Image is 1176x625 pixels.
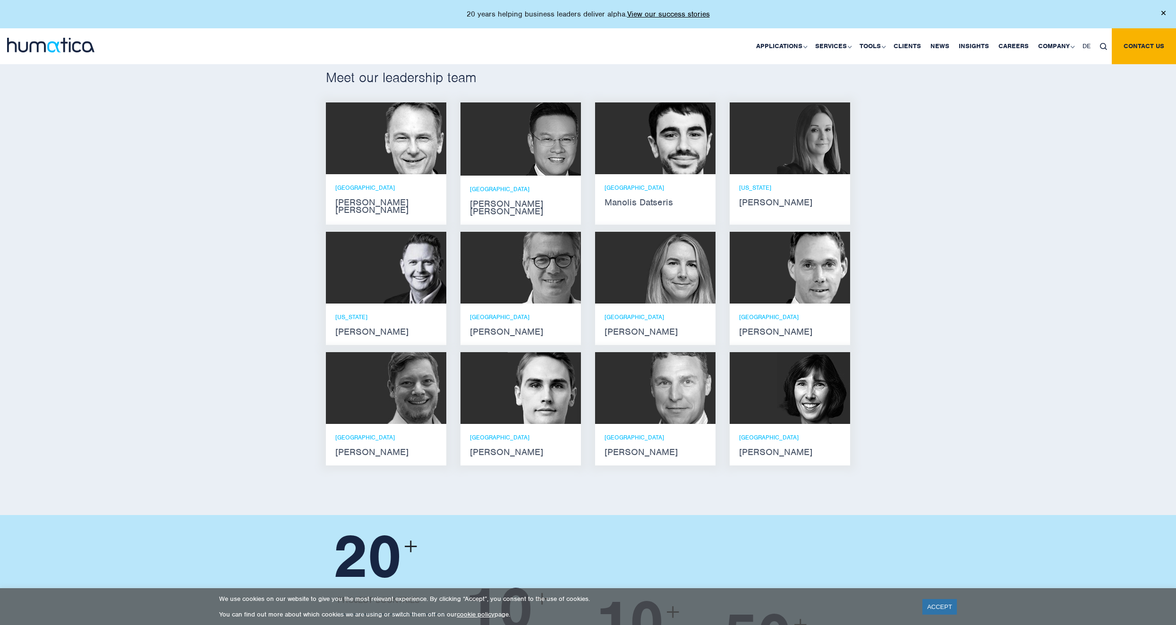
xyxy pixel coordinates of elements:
[1033,28,1078,64] a: Company
[739,313,841,321] p: [GEOGRAPHIC_DATA]
[739,199,841,206] strong: [PERSON_NAME]
[889,28,926,64] a: Clients
[7,38,94,52] img: logo
[605,199,706,206] strong: Manolis Datseris
[508,352,581,424] img: Paul Simpson
[810,28,855,64] a: Services
[922,599,957,615] a: ACCEPT
[605,328,706,336] strong: [PERSON_NAME]
[335,313,437,321] p: [US_STATE]
[335,184,437,192] p: [GEOGRAPHIC_DATA]
[739,448,841,456] strong: [PERSON_NAME]
[470,200,571,215] strong: [PERSON_NAME] [PERSON_NAME]
[855,28,889,64] a: Tools
[335,328,437,336] strong: [PERSON_NAME]
[1078,28,1095,64] a: DE
[404,532,418,562] span: +
[954,28,994,64] a: Insights
[739,328,841,336] strong: [PERSON_NAME]
[605,184,706,192] p: [GEOGRAPHIC_DATA]
[333,520,402,593] span: 20
[219,610,911,618] p: You can find out more about which cookies we are using or switch them off on our page.
[536,584,549,615] span: +
[994,28,1033,64] a: Careers
[627,9,710,19] a: View our success stories
[373,232,446,304] img: Russell Raath
[777,102,850,174] img: Melissa Mounce
[335,433,437,441] p: [GEOGRAPHIC_DATA]
[926,28,954,64] a: News
[751,28,810,64] a: Applications
[373,352,446,424] img: Claudio Limacher
[501,102,581,176] img: Jen Jee Chan
[219,595,911,603] p: We use cookies on our website to give you the most relevant experience. By clicking “Accept”, you...
[470,448,571,456] strong: [PERSON_NAME]
[335,199,437,214] strong: [PERSON_NAME] [PERSON_NAME]
[470,313,571,321] p: [GEOGRAPHIC_DATA]
[470,433,571,441] p: [GEOGRAPHIC_DATA]
[467,9,710,19] p: 20 years helping business leaders deliver alpha.
[642,232,716,304] img: Zoë Fox
[605,433,706,441] p: [GEOGRAPHIC_DATA]
[605,313,706,321] p: [GEOGRAPHIC_DATA]
[1082,42,1091,50] span: DE
[642,102,716,174] img: Manolis Datseris
[777,352,850,424] img: Karen Wright
[470,328,571,336] strong: [PERSON_NAME]
[1100,43,1107,50] img: search_icon
[335,448,437,456] strong: [PERSON_NAME]
[605,448,706,456] strong: [PERSON_NAME]
[1112,28,1176,64] a: Contact us
[470,185,571,193] p: [GEOGRAPHIC_DATA]
[642,352,716,424] img: Bryan Turner
[739,184,841,192] p: [US_STATE]
[739,433,841,441] p: [GEOGRAPHIC_DATA]
[373,102,446,174] img: Andros Payne
[457,610,494,618] a: cookie policy
[508,232,581,304] img: Jan Löning
[326,69,850,86] h2: Meet our leadership team
[777,232,850,304] img: Andreas Knobloch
